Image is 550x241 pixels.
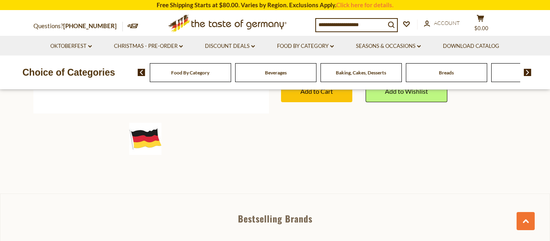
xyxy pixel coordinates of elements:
[468,14,492,35] button: $0.00
[129,123,161,155] img: The Taste of Germany "Black Red Gold" Large Flag Cutout, 12" x 17"
[424,19,460,28] a: Account
[439,70,454,76] a: Breads
[434,20,460,26] span: Account
[336,1,393,8] a: Click here for details.
[474,25,488,31] span: $0.00
[138,69,145,76] img: previous arrow
[114,42,183,51] a: Christmas - PRE-ORDER
[171,70,209,76] a: Food By Category
[50,42,92,51] a: Oktoberfest
[443,42,499,51] a: Download Catalog
[0,214,550,223] div: Bestselling Brands
[63,22,117,29] a: [PHONE_NUMBER]
[300,87,333,95] span: Add to Cart
[524,69,531,76] img: next arrow
[205,42,255,51] a: Discount Deals
[265,70,287,76] a: Beverages
[277,42,334,51] a: Food By Category
[281,80,352,102] button: Add to Cart
[356,42,421,51] a: Seasons & Occasions
[366,80,447,102] a: Add to Wishlist
[33,21,123,31] p: Questions?
[336,70,386,76] a: Baking, Cakes, Desserts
